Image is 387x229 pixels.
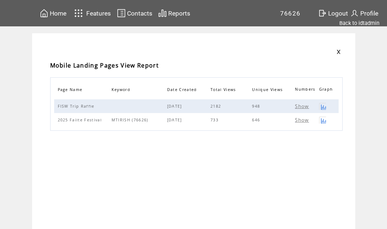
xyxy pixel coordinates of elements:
span: 733 [210,117,220,122]
a: Profile [349,8,379,19]
span: Show [295,103,309,109]
span: Graph [319,85,335,95]
span: 2025 Failte Festival [58,117,104,122]
span: Reports [168,10,190,17]
span: Logout [328,10,348,17]
img: contacts.svg [117,9,126,18]
span: FISW Trip Raffle [58,104,96,109]
span: Mobile Landing Pages View Report [50,61,159,69]
a: Date Created [167,85,201,95]
a: Keyword [112,85,134,95]
span: Page Name [58,85,84,96]
span: 948 [252,104,262,109]
span: Profile [360,10,378,17]
a: Page Name [58,85,86,95]
span: 646 [252,117,262,122]
a: Unique Views [252,85,286,95]
span: Unique Views [252,85,284,96]
img: chart.svg [158,9,167,18]
a: Features [71,6,112,20]
img: features.svg [72,7,85,19]
a: Home [39,8,68,19]
span: Show [295,117,309,123]
a: Click to view a graph [319,117,326,124]
span: [DATE] [167,117,184,122]
span: Features [86,10,111,17]
a: Reports [157,8,191,19]
a: Total Views [210,85,240,95]
img: home.svg [40,9,48,18]
a: Click to view a graph [319,103,326,110]
span: Contacts [127,10,152,17]
img: exit.svg [318,9,327,18]
a: Logout [317,8,349,19]
span: MTIRISH (76626) [112,117,150,122]
span: Date Created [167,85,199,96]
span: Home [50,10,66,17]
span: 2182 [210,104,223,109]
span: Total Views [210,85,238,96]
a: Show [295,118,309,122]
span: [DATE] [167,104,184,109]
span: Numbers [295,85,317,95]
span: 76626 [280,10,301,17]
img: profile.svg [350,9,359,18]
a: Contacts [116,8,153,19]
span: Keyword [112,85,132,96]
a: Show [295,104,309,109]
a: Back to idtadmin [339,20,379,26]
